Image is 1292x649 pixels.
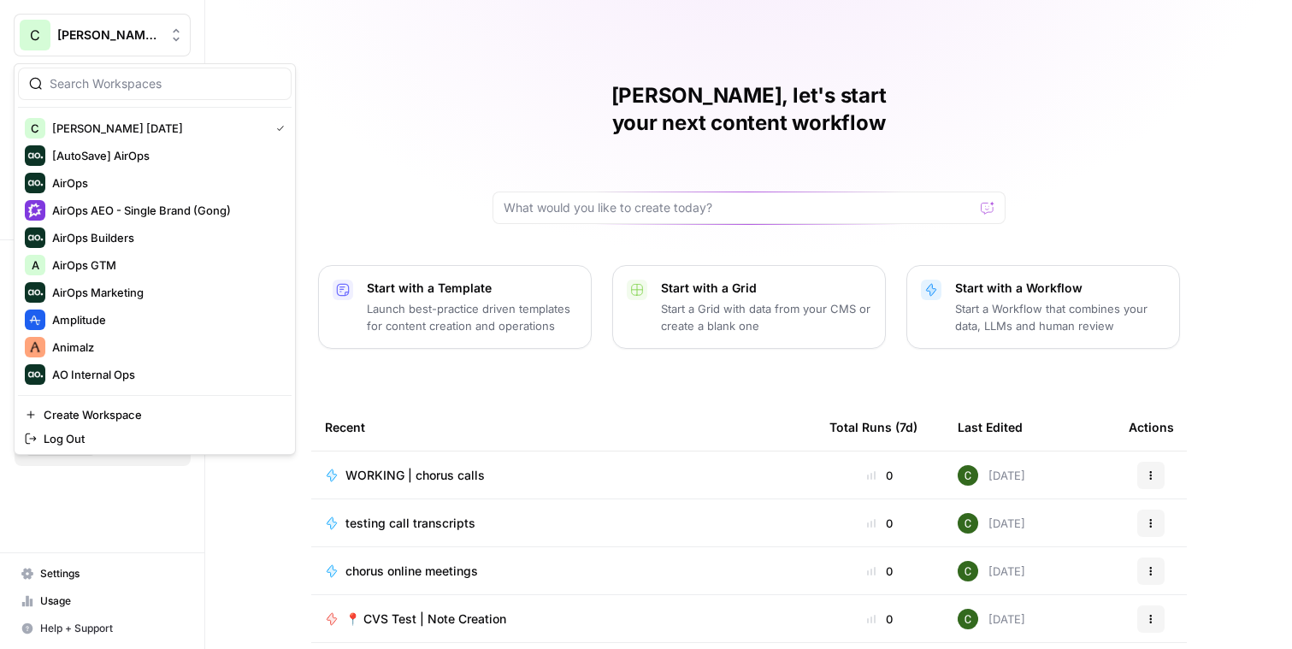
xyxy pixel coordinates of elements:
a: Settings [14,560,191,587]
img: Amplitude Logo [25,310,45,330]
span: AirOps Builders [52,229,278,246]
p: Start a Grid with data from your CMS or create a blank one [661,300,871,334]
p: Start with a Grid [661,280,871,297]
div: 0 [829,467,930,484]
img: Animalz Logo [25,337,45,357]
span: Settings [40,566,183,581]
span: chorus online meetings [345,563,478,580]
span: C [31,120,39,137]
button: Start with a TemplateLaunch best-practice driven templates for content creation and operations [318,265,592,349]
a: Create Workspace [18,403,292,427]
img: [AutoSave] AirOps Logo [25,145,45,166]
span: Usage [40,593,183,609]
span: WORKING | chorus calls [345,467,485,484]
span: Animalz [52,339,278,356]
div: 0 [829,563,930,580]
span: 📍 CVS Test | Note Creation [345,611,506,628]
span: Amplitude [52,311,278,328]
img: 14qrvic887bnlg6dzgoj39zarp80 [958,513,978,534]
p: Start with a Workflow [955,280,1165,297]
span: [AutoSave] AirOps [52,147,278,164]
span: AirOps Marketing [52,284,278,301]
span: AirOps GTM [52,257,278,274]
div: [DATE] [958,513,1025,534]
img: AirOps Builders Logo [25,227,45,248]
button: Start with a GridStart a Grid with data from your CMS or create a blank one [612,265,886,349]
span: Log Out [44,430,278,447]
div: 0 [829,611,930,628]
img: 14qrvic887bnlg6dzgoj39zarp80 [958,465,978,486]
a: Log Out [18,427,292,451]
span: A [32,257,39,274]
div: [DATE] [958,465,1025,486]
span: AO Internal Ops [52,366,278,383]
div: [DATE] [958,561,1025,581]
div: Recent [325,404,802,451]
div: Last Edited [958,404,1023,451]
img: AirOps AEO - Single Brand (Gong) Logo [25,200,45,221]
button: Help + Support [14,615,191,642]
span: [PERSON_NAME] [DATE] [57,27,161,44]
img: AO Internal Ops Logo [25,364,45,385]
a: chorus online meetings [325,563,802,580]
span: Help + Support [40,621,183,636]
p: Start with a Template [367,280,577,297]
div: Actions [1129,404,1174,451]
a: Usage [14,587,191,615]
button: Workspace: Caroline AirCraft April 2025 [14,14,191,56]
div: Workspace: Caroline AirCraft April 2025 [14,63,296,455]
div: [DATE] [958,609,1025,629]
span: AirOps AEO - Single Brand (Gong) [52,202,278,219]
h1: [PERSON_NAME], let's start your next content workflow [493,82,1006,137]
p: Start a Workflow that combines your data, LLMs and human review [955,300,1165,334]
div: Total Runs (7d) [829,404,917,451]
span: testing call transcripts [345,515,475,532]
input: What would you like to create today? [504,199,974,216]
img: AirOps Marketing Logo [25,282,45,303]
span: [PERSON_NAME] [DATE] [52,120,263,137]
span: C [30,25,40,45]
span: Create Workspace [44,406,278,423]
button: Start with a WorkflowStart a Workflow that combines your data, LLMs and human review [906,265,1180,349]
p: Launch best-practice driven templates for content creation and operations [367,300,577,334]
a: 📍 CVS Test | Note Creation [325,611,802,628]
a: testing call transcripts [325,515,802,532]
div: 0 [829,515,930,532]
img: AirOps Logo [25,173,45,193]
img: 14qrvic887bnlg6dzgoj39zarp80 [958,561,978,581]
span: AirOps [52,174,278,192]
a: WORKING | chorus calls [325,467,802,484]
input: Search Workspaces [50,75,280,92]
img: 14qrvic887bnlg6dzgoj39zarp80 [958,609,978,629]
